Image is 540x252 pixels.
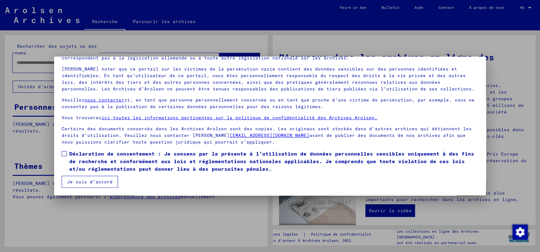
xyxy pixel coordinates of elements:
[67,179,113,185] font: Je suis d'accord
[69,151,474,172] font: Déclaration de consentement : Je consens par la présente à l’utilisation de données personnelles ...
[62,97,475,109] font: si, en tant que personne personnellement concernée ou en tant que proche d'une victime de persécu...
[230,132,309,138] a: [EMAIL_ADDRESS][DOMAIN_NAME]
[62,126,472,138] font: Certains des documents conservés dans les Archives Arolsen sont des copies. Les originaux sont st...
[102,115,377,120] a: ici toutes les informations pertinentes sur la politique de confidentialité des Archives Arolsen.
[62,66,475,92] font: [PERSON_NAME] noter que ce portail sur les victimes de la persécution nazie contient des données ...
[62,115,102,120] font: Vous trouverez
[62,97,84,103] font: Veuillez
[84,97,124,103] a: nous contacter
[62,176,118,188] button: Je suis d'accord
[512,224,528,240] img: Modifier le consentement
